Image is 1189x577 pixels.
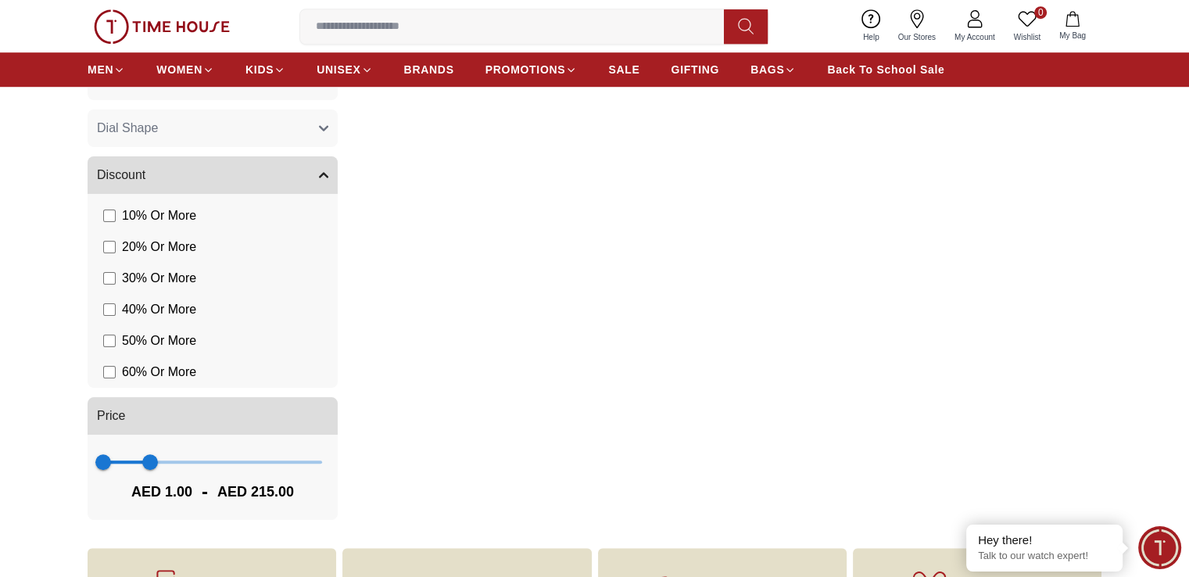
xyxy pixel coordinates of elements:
input: 40% Or More [103,303,116,316]
span: 10 % Or More [122,206,196,225]
a: GIFTING [671,56,719,84]
a: UNISEX [317,56,372,84]
input: 60% Or More [103,366,116,378]
span: UNISEX [317,62,360,77]
img: ... [94,9,230,44]
p: Talk to our watch expert! [978,550,1111,563]
a: Our Stores [889,6,945,46]
span: Price [97,407,125,425]
a: MEN [88,56,125,84]
span: Wishlist [1008,31,1047,43]
button: My Bag [1050,8,1095,45]
span: GIFTING [671,62,719,77]
span: 0 [1034,6,1047,19]
span: PROMOTIONS [485,62,566,77]
div: Hey there! [978,532,1111,548]
span: 30 % Or More [122,269,196,288]
a: BAGS [750,56,796,84]
span: BRANDS [404,62,454,77]
input: 30% Or More [103,272,116,285]
span: Dial Shape [97,119,158,138]
span: 20 % Or More [122,238,196,256]
span: BAGS [750,62,784,77]
span: My Bag [1053,30,1092,41]
input: 10% Or More [103,210,116,222]
div: Chat Widget [1138,526,1181,569]
a: 0Wishlist [1005,6,1050,46]
input: 50% Or More [103,335,116,347]
span: 40 % Or More [122,300,196,319]
span: SALE [608,62,639,77]
span: WOMEN [156,62,202,77]
span: 50 % Or More [122,332,196,350]
span: AED 215.00 [217,481,294,503]
span: My Account [948,31,1001,43]
span: Discount [97,166,145,185]
button: Price [88,397,338,435]
span: MEN [88,62,113,77]
button: Discount [88,156,338,194]
button: Dial Shape [88,109,338,147]
a: KIDS [245,56,285,84]
span: - [192,479,217,504]
a: Back To School Sale [827,56,944,84]
a: PROMOTIONS [485,56,578,84]
a: Help [854,6,889,46]
span: AED 1.00 [131,481,192,503]
a: WOMEN [156,56,214,84]
span: Help [857,31,886,43]
span: KIDS [245,62,274,77]
span: 60 % Or More [122,363,196,382]
a: BRANDS [404,56,454,84]
a: SALE [608,56,639,84]
span: Back To School Sale [827,62,944,77]
span: Our Stores [892,31,942,43]
input: 20% Or More [103,241,116,253]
